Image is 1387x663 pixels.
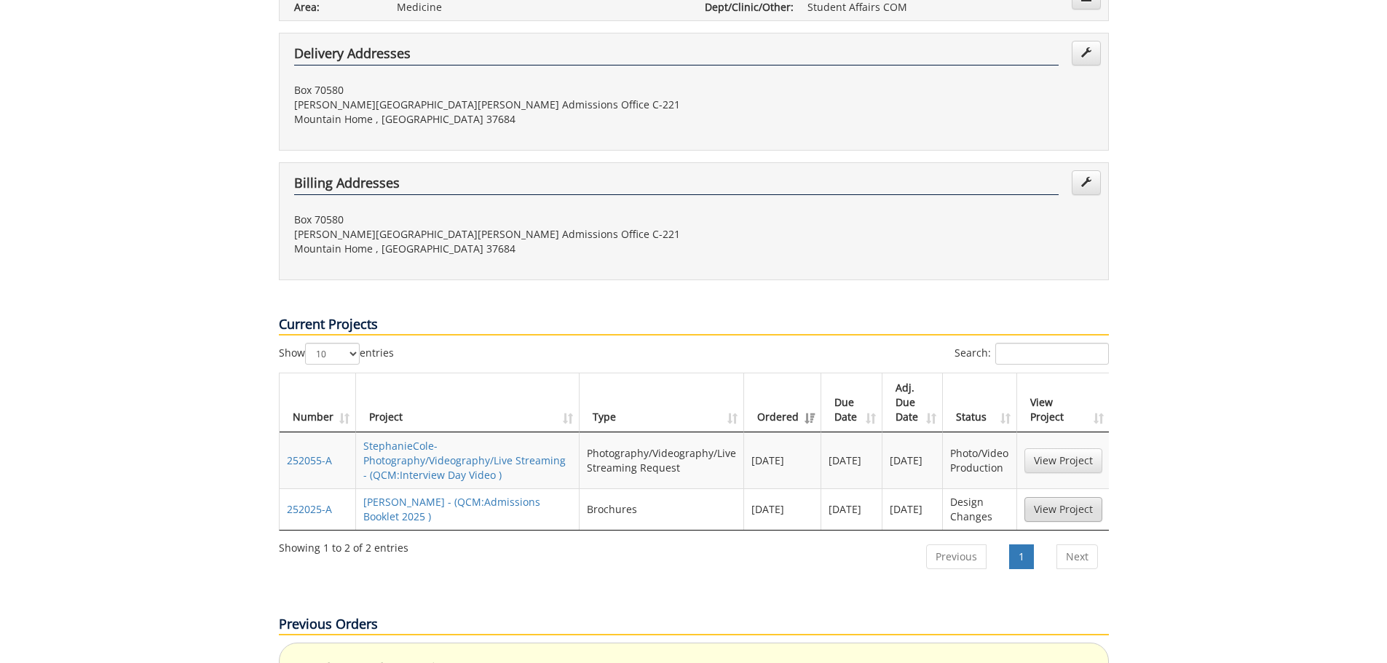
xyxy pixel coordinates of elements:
[294,242,683,256] p: Mountain Home , [GEOGRAPHIC_DATA] 37684
[995,343,1109,365] input: Search:
[294,112,683,127] p: Mountain Home , [GEOGRAPHIC_DATA] 37684
[356,373,580,432] th: Project: activate to sort column ascending
[294,98,683,112] p: [PERSON_NAME][GEOGRAPHIC_DATA][PERSON_NAME] Admissions Office C-221
[1072,170,1101,195] a: Edit Addresses
[294,227,683,242] p: [PERSON_NAME][GEOGRAPHIC_DATA][PERSON_NAME] Admissions Office C-221
[821,373,882,432] th: Due Date: activate to sort column ascending
[294,83,683,98] p: Box 70580
[294,176,1059,195] h4: Billing Addresses
[363,495,540,523] a: [PERSON_NAME] - (QCM:Admissions Booklet 2025 )
[1072,41,1101,65] a: Edit Addresses
[744,432,821,488] td: [DATE]
[1056,544,1098,569] a: Next
[1017,373,1110,432] th: View Project: activate to sort column ascending
[279,315,1109,336] p: Current Projects
[363,439,566,482] a: StephanieCole-Photography/Videography/Live Streaming - (QCM:Interview Day Video )
[882,373,944,432] th: Adj. Due Date: activate to sort column ascending
[1024,448,1102,473] a: View Project
[287,502,332,516] a: 252025-A
[279,535,408,555] div: Showing 1 to 2 of 2 entries
[1009,544,1034,569] a: 1
[882,432,944,488] td: [DATE]
[294,213,683,227] p: Box 70580
[744,373,821,432] th: Ordered: activate to sort column ascending
[580,432,744,488] td: Photography/Videography/Live Streaming Request
[287,453,332,467] a: 252055-A
[580,488,744,530] td: Brochures
[580,373,744,432] th: Type: activate to sort column ascending
[280,373,356,432] th: Number: activate to sort column ascending
[279,615,1109,635] p: Previous Orders
[821,488,882,530] td: [DATE]
[943,488,1016,530] td: Design Changes
[882,488,944,530] td: [DATE]
[1024,497,1102,522] a: View Project
[943,432,1016,488] td: Photo/Video Production
[279,343,394,365] label: Show entries
[744,488,821,530] td: [DATE]
[955,343,1109,365] label: Search:
[305,343,360,365] select: Showentries
[926,544,987,569] a: Previous
[294,47,1059,65] h4: Delivery Addresses
[943,373,1016,432] th: Status: activate to sort column ascending
[821,432,882,488] td: [DATE]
